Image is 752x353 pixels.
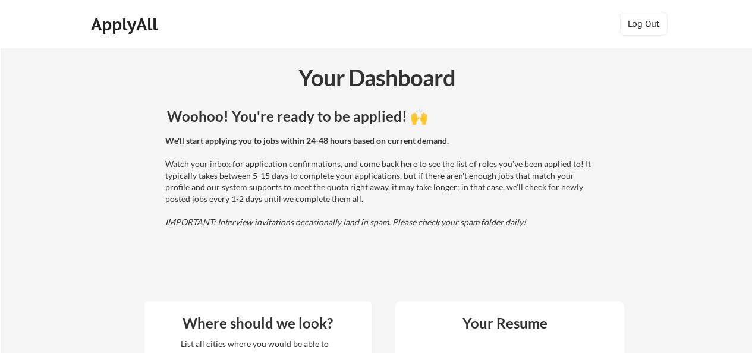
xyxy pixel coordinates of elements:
div: Your Resume [446,316,564,330]
strong: We'll start applying you to jobs within 24-48 hours based on current demand. [165,135,449,146]
div: Where should we look? [147,316,369,330]
div: Woohoo! You're ready to be applied! 🙌 [167,109,596,124]
div: Watch your inbox for application confirmations, and come back here to see the list of roles you'v... [165,135,594,228]
em: IMPORTANT: Interview invitations occasionally land in spam. Please check your spam folder daily! [165,217,526,227]
button: Log Out [620,12,668,36]
div: Your Dashboard [1,61,752,94]
div: ApplyAll [91,14,161,34]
